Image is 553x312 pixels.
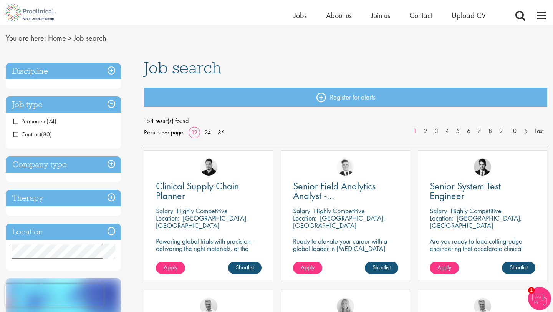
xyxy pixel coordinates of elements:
a: Senior System Test Engineer [430,181,535,201]
a: Clinical Supply Chain Planner [156,181,262,201]
span: Job search [144,57,221,78]
span: Results per page [144,127,183,138]
a: Apply [156,262,185,274]
a: Shortlist [365,262,398,274]
h3: Job type [6,96,121,113]
span: Senior System Test Engineer [430,179,501,202]
a: 9 [495,127,507,136]
img: Nicolas Daniel [337,158,354,176]
a: Jobs [294,10,307,20]
a: 7 [474,127,485,136]
h3: Therapy [6,190,121,206]
a: Apply [293,262,322,274]
span: Contract [13,130,52,138]
a: 36 [215,128,227,136]
p: Ready to elevate your career with a global leader in [MEDICAL_DATA] care? Join us as a Senior Fie... [293,237,399,274]
h3: Company type [6,156,121,173]
p: [GEOGRAPHIC_DATA], [GEOGRAPHIC_DATA] [156,214,248,230]
span: Salary [156,206,173,215]
a: 24 [202,128,214,136]
p: [GEOGRAPHIC_DATA], [GEOGRAPHIC_DATA] [293,214,385,230]
span: Contract [13,130,41,138]
span: Job search [74,33,106,43]
h3: Location [6,224,121,240]
img: Chatbot [528,287,551,310]
p: [GEOGRAPHIC_DATA], [GEOGRAPHIC_DATA] [430,214,522,230]
span: Salary [430,206,447,215]
span: Location: [156,214,179,222]
a: 8 [485,127,496,136]
a: Upload CV [452,10,486,20]
p: Highly Competitive [450,206,502,215]
p: Highly Competitive [314,206,365,215]
img: Anderson Maldonado [200,158,217,176]
a: Senior Field Analytics Analyst - [GEOGRAPHIC_DATA] and [GEOGRAPHIC_DATA] [293,181,399,201]
span: Permanent [13,117,56,125]
p: Highly Competitive [177,206,228,215]
a: 4 [442,127,453,136]
p: Are you ready to lead cutting-edge engineering that accelerate clinical breakthroughs in biotech? [430,237,535,259]
p: Powering global trials with precision-delivering the right materials, at the right time, every time. [156,237,262,259]
span: Permanent [13,117,46,125]
span: Salary [293,206,310,215]
a: Contact [409,10,432,20]
img: Thomas Wenig [474,158,491,176]
span: (74) [46,117,56,125]
a: 5 [452,127,464,136]
a: 2 [420,127,431,136]
span: Apply [164,263,177,271]
a: 1 [409,127,421,136]
a: 6 [463,127,474,136]
a: breadcrumb link [48,33,66,43]
a: Apply [430,262,459,274]
span: 154 result(s) found [144,115,547,127]
span: 1 [528,287,535,294]
a: 3 [431,127,442,136]
a: Join us [371,10,390,20]
span: (80) [41,130,52,138]
a: About us [326,10,352,20]
span: Location: [430,214,453,222]
a: Shortlist [228,262,262,274]
a: 12 [189,128,200,136]
span: You are here: [6,33,46,43]
a: 10 [506,127,520,136]
span: Location: [293,214,316,222]
iframe: reCAPTCHA [5,284,104,307]
span: Clinical Supply Chain Planner [156,179,239,202]
a: Register for alerts [144,88,547,107]
span: > [68,33,72,43]
a: Last [531,127,547,136]
span: Apply [437,263,451,271]
a: Shortlist [502,262,535,274]
span: Apply [301,263,315,271]
h3: Discipline [6,63,121,80]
